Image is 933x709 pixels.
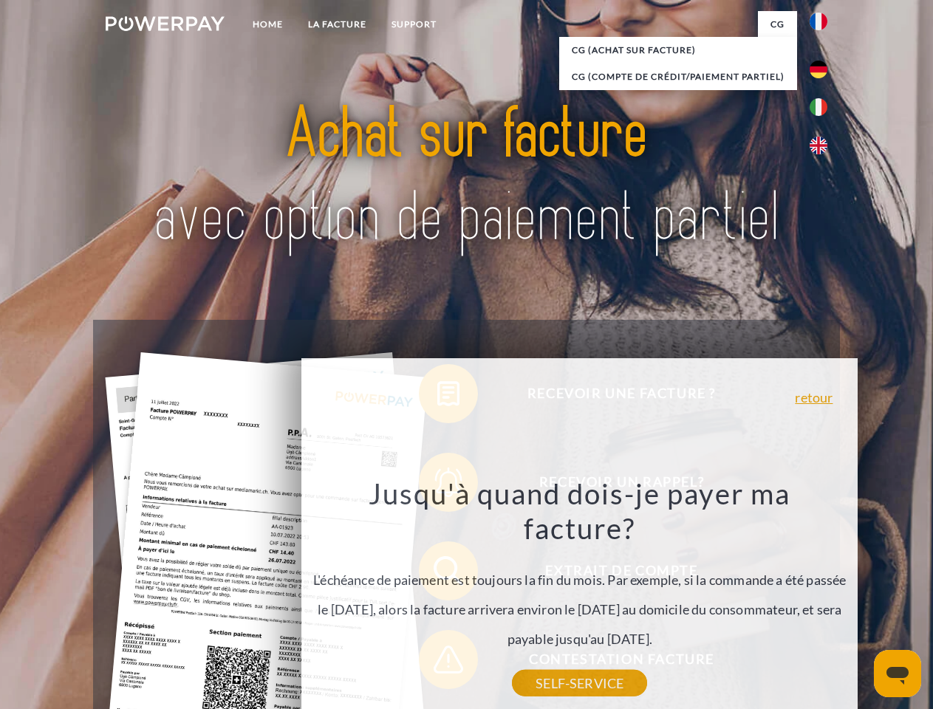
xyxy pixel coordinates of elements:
a: retour [795,391,833,404]
img: de [810,61,827,78]
img: en [810,137,827,154]
a: CG (achat sur facture) [559,37,797,64]
img: logo-powerpay-white.svg [106,16,225,31]
img: title-powerpay_fr.svg [141,71,792,283]
a: Home [240,11,295,38]
a: CG [758,11,797,38]
h3: Jusqu'à quand dois-je payer ma facture? [310,476,850,547]
a: SELF-SERVICE [512,670,647,696]
a: CG (Compte de crédit/paiement partiel) [559,64,797,90]
img: fr [810,13,827,30]
iframe: Bouton de lancement de la fenêtre de messagerie [874,650,921,697]
div: L'échéance de paiement est toujours la fin du mois. Par exemple, si la commande a été passée le [... [310,476,850,683]
a: LA FACTURE [295,11,379,38]
img: it [810,98,827,116]
a: Support [379,11,449,38]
